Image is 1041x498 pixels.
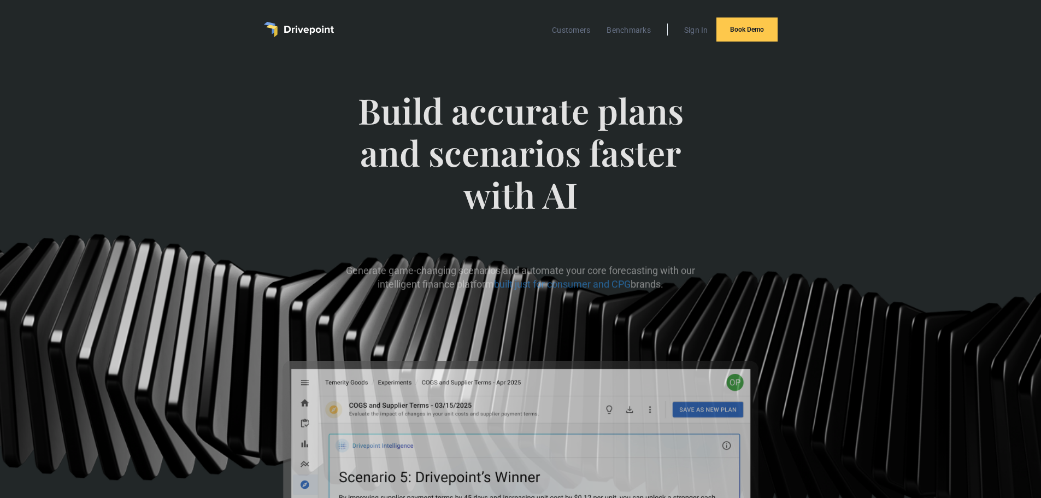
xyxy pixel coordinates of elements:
a: home [264,22,334,37]
span: built just for consumer and CPG [494,279,631,290]
p: Generate game-changing scenarios and automate your core forecasting with our intelligent finance ... [341,264,700,291]
a: Benchmarks [601,23,656,37]
a: Book Demo [716,17,778,42]
a: Customers [546,23,596,37]
a: Sign In [679,23,714,37]
span: Build accurate plans and scenarios faster with AI [341,90,700,237]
